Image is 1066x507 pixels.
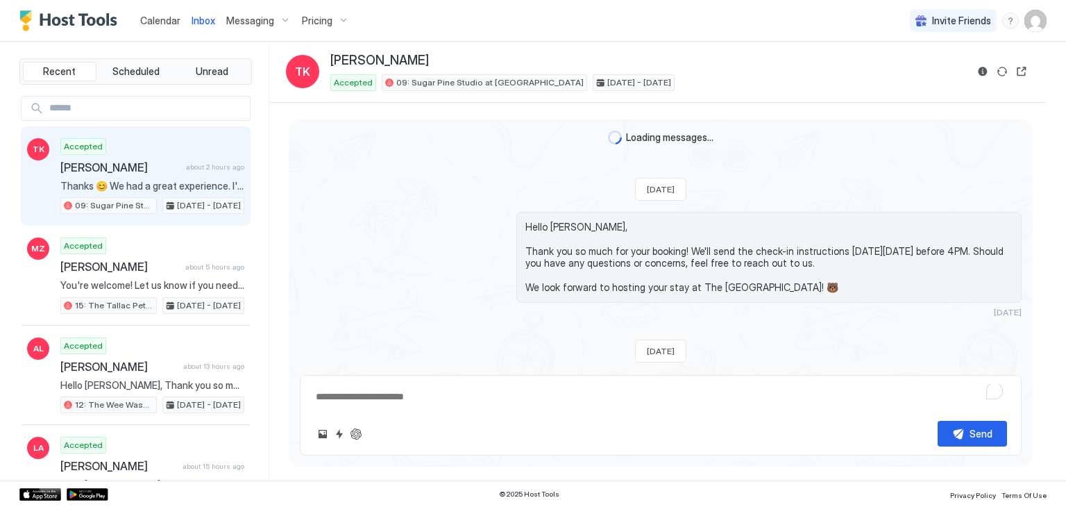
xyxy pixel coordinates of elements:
[67,488,108,501] a: Google Play Store
[1024,10,1047,32] div: User profile
[192,13,215,28] a: Inbox
[75,299,153,312] span: 15: The Tallac Pet Friendly Studio
[44,97,250,120] input: Input Field
[1002,13,1019,29] div: menu
[932,15,991,27] span: Invite Friends
[192,15,215,26] span: Inbox
[19,10,124,31] a: Host Tools Logo
[23,62,96,81] button: Recent
[608,131,622,144] div: loading
[60,379,244,392] span: Hello [PERSON_NAME], Thank you so much for your booking! We'll send the check-in instructions [DA...
[60,360,178,374] span: [PERSON_NAME]
[33,442,44,454] span: LA
[994,63,1010,80] button: Sync reservation
[970,426,992,441] div: Send
[994,307,1022,317] span: [DATE]
[1013,63,1030,80] button: Open reservation
[177,399,241,411] span: [DATE] - [DATE]
[186,163,244,172] span: about 2 hours ago
[626,131,713,144] span: Loading messages...
[33,342,44,355] span: AL
[330,53,429,69] span: [PERSON_NAME]
[183,462,244,471] span: about 15 hours ago
[295,63,310,80] span: TK
[64,140,103,153] span: Accepted
[64,240,103,252] span: Accepted
[60,479,244,491] span: Hello [PERSON_NAME], Thank you so much for your booking! We'll send the check-in instructions [DA...
[60,459,177,473] span: [PERSON_NAME]
[938,421,1007,447] button: Send
[60,160,180,174] span: [PERSON_NAME]
[140,13,180,28] a: Calendar
[950,491,996,499] span: Privacy Policy
[64,340,103,352] span: Accepted
[19,488,61,501] a: App Store
[185,263,244,272] span: about 5 hours ago
[331,426,348,442] button: Quick reply
[226,15,274,27] span: Messaging
[64,439,103,451] span: Accepted
[43,65,76,78] span: Recent
[183,362,244,371] span: about 13 hours ago
[112,65,160,78] span: Scheduled
[75,199,153,212] span: 09: Sugar Pine Studio at [GEOGRAPHIC_DATA]
[314,426,331,442] button: Upload image
[175,62,248,81] button: Unread
[75,399,153,411] span: 12: The Wee Washoe Pet-Friendly Studio
[177,199,241,212] span: [DATE] - [DATE]
[60,260,180,274] span: [PERSON_NAME]
[99,62,173,81] button: Scheduled
[314,384,1007,410] textarea: To enrich screen reader interactions, please activate Accessibility in Grammarly extension settings
[525,221,1013,294] span: Hello [PERSON_NAME], Thank you so much for your booking! We'll send the check-in instructions [DA...
[974,63,991,80] button: Reservation information
[647,184,675,194] span: [DATE]
[647,346,675,356] span: [DATE]
[950,487,996,501] a: Privacy Policy
[396,76,584,89] span: 09: Sugar Pine Studio at [GEOGRAPHIC_DATA]
[60,279,244,292] span: You're welcome! Let us know if you need anything else 😊
[33,143,44,156] span: TK
[177,299,241,312] span: [DATE] - [DATE]
[499,490,559,499] span: © 2025 Host Tools
[19,58,252,85] div: tab-group
[196,65,228,78] span: Unread
[31,242,45,255] span: MZ
[348,426,364,442] button: ChatGPT Auto Reply
[334,76,373,89] span: Accepted
[140,15,180,26] span: Calendar
[1001,491,1047,499] span: Terms Of Use
[60,180,244,192] span: Thanks 😊 We had a great experience. I'll share an excellent review soon! I just wanted to share w...
[1001,487,1047,501] a: Terms Of Use
[607,76,671,89] span: [DATE] - [DATE]
[302,15,332,27] span: Pricing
